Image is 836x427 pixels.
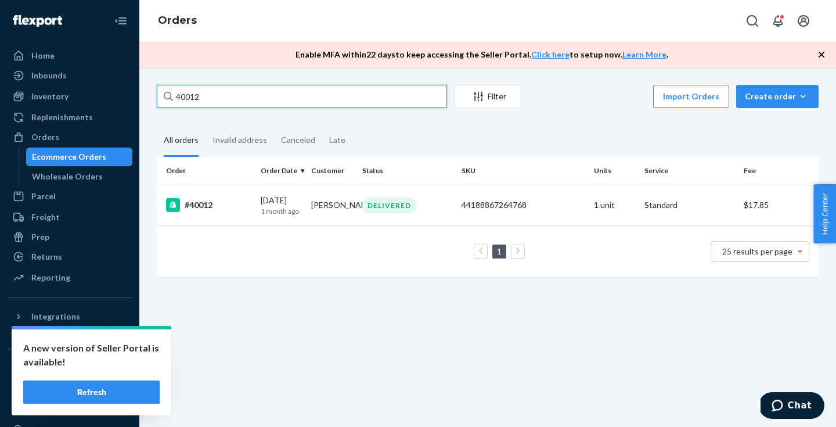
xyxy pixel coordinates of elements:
img: Flexport logo [13,15,62,27]
button: Filter [454,85,521,108]
span: 25 results per page [722,246,792,256]
button: Open notifications [766,9,790,33]
div: Wholesale Orders [32,171,103,182]
div: Reporting [31,272,70,284]
div: Integrations [31,311,80,322]
p: Enable MFA within 22 days to keep accessing the Seller Portal. to setup now. . [296,49,668,60]
a: Returns [7,247,132,266]
p: Standard [644,199,734,211]
div: Parcel [31,191,56,202]
div: All orders [164,125,199,157]
a: Ecommerce Orders [26,148,133,166]
a: Wholesale Orders [26,167,133,186]
div: Inbounds [31,70,67,81]
th: SKU [457,157,589,185]
a: Add Integration [7,331,132,345]
button: Fast Tags [7,359,132,378]
div: Canceled [281,125,315,155]
div: Prep [31,231,49,243]
div: [DATE] [261,195,302,216]
a: Replenishments [7,108,132,127]
ol: breadcrumbs [149,4,206,38]
iframe: Opens a widget where you can chat to one of our agents [761,392,824,421]
a: Inventory [7,87,132,106]
input: Search orders [157,85,447,108]
div: Ecommerce Orders [32,151,106,163]
th: Status [358,157,457,185]
a: Orders [7,128,132,146]
td: [PERSON_NAME] [307,185,357,225]
a: Prep [7,228,132,246]
button: Open account menu [792,9,815,33]
div: 44188867264768 [462,199,585,211]
a: Learn More [622,49,666,59]
button: Close Navigation [109,9,132,33]
p: A new version of Seller Portal is available! [23,341,160,369]
a: Orders [158,14,197,27]
div: Create order [745,91,810,102]
button: Integrations [7,307,132,326]
th: Units [589,157,640,185]
div: Home [31,50,55,62]
a: Freight [7,208,132,227]
a: Settings [7,401,132,419]
div: Returns [31,251,62,263]
a: Parcel [7,187,132,206]
th: Fee [739,157,819,185]
div: #40012 [166,198,251,212]
th: Service [640,157,739,185]
button: Open Search Box [741,9,764,33]
th: Order Date [256,157,307,185]
a: Add Fast Tag [7,382,132,396]
button: Help Center [813,184,836,243]
a: Click here [531,49,570,59]
a: Reporting [7,268,132,287]
div: Invalid address [212,125,267,155]
p: 1 month ago [261,206,302,216]
div: Late [329,125,345,155]
button: Import Orders [653,85,729,108]
div: DELIVERED [362,198,416,213]
button: Create order [736,85,819,108]
th: Order [157,157,256,185]
div: Freight [31,211,60,223]
div: Replenishments [31,112,93,123]
div: Orders [31,131,59,143]
a: Home [7,46,132,65]
td: 1 unit [589,185,640,225]
div: Filter [455,91,521,102]
a: Inbounds [7,66,132,85]
td: $17.85 [739,185,819,225]
div: Customer [311,166,352,175]
button: Refresh [23,381,160,404]
a: Page 1 is your current page [495,246,504,256]
div: Inventory [31,91,69,102]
